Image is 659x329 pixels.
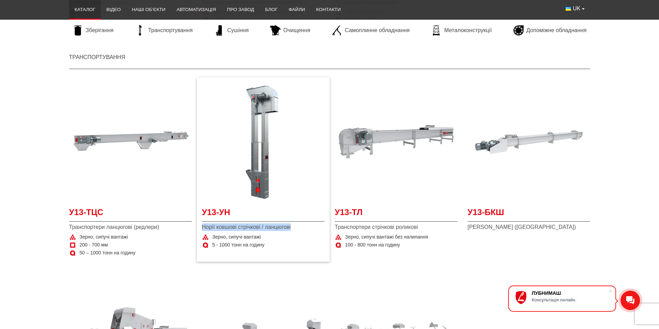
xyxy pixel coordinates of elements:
div: Консультація онлайн. [532,297,608,302]
a: Зберігання [69,25,117,36]
button: UK [560,2,590,15]
a: Блог [259,2,283,17]
span: Сушіння [227,27,249,34]
a: Автоматизація [171,2,221,17]
a: Самоплинне обладнання [328,25,413,36]
span: Зерно, сипучі вантажі [212,234,261,241]
a: Металоконструкції [428,25,495,36]
div: ЛУБНИМАШ [532,290,608,296]
span: Зерно, сипучі вантажі без налипання [345,234,428,241]
a: Файли [283,2,311,17]
a: У13-УН [202,206,324,222]
a: Наші об’єкти [126,2,171,17]
span: Транспортери стрічкові роликові [335,223,457,231]
span: 5 - 1000 тонн на годину [212,242,265,249]
span: Транспортери ланцюгові (редлери) [69,223,192,231]
a: Сушіння [211,25,252,36]
span: Металоконструкції [444,27,492,34]
a: Допоміжне обладнання [510,25,590,36]
a: У13-БКШ [468,206,590,222]
a: Транспортування [69,54,125,60]
a: Каталог [69,2,101,17]
span: 100 - 800 тонн на годину [345,242,400,249]
a: Про завод [221,2,259,17]
a: У13-ТЦС [69,206,192,222]
span: UK [573,5,580,12]
img: Українська [566,7,571,11]
span: Зерно, сипучі вантажі [80,234,128,241]
a: Транспортування [131,25,196,36]
span: 50 – 1000 тонн на годину [80,250,136,257]
span: 200 - 700 мм [80,242,108,249]
span: [PERSON_NAME] ([GEOGRAPHIC_DATA]) [468,223,590,231]
a: Детальніше У13-БКШ [468,81,590,203]
a: Відео [101,2,127,17]
a: Детальніше У13-ТЛ [335,81,457,203]
span: Допоміжне обладнання [527,27,587,34]
a: Детальніше У13-ТЦС [69,81,192,203]
a: У13-ТЛ [335,206,457,222]
span: Очищення [283,27,310,34]
span: Норії ковшові стрічкові / ланцюгові [202,223,324,231]
a: Детальніше У13-УН [202,81,324,203]
a: Очищення [267,25,314,36]
span: Транспортування [148,27,193,34]
a: Контакти [311,2,346,17]
span: Зберігання [86,27,114,34]
span: Самоплинне обладнання [345,27,410,34]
